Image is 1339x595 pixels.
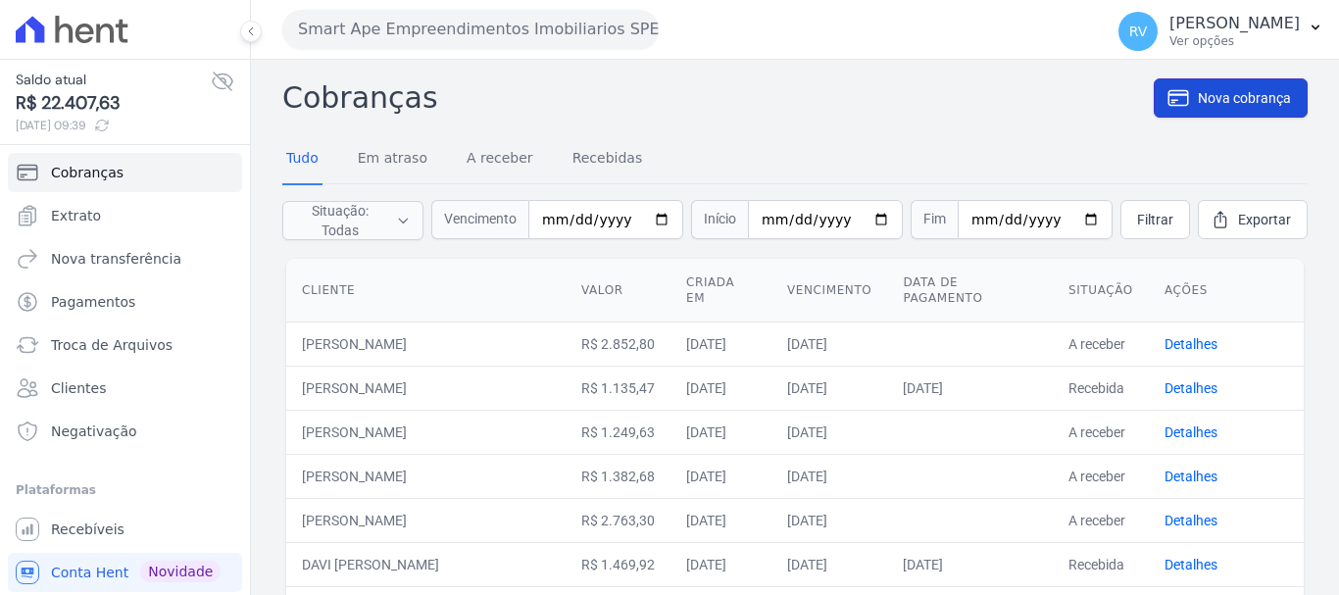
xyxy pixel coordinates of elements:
a: Conta Hent Novidade [8,553,242,592]
a: Troca de Arquivos [8,325,242,365]
td: Recebida [1053,366,1149,410]
td: [DATE] [887,366,1053,410]
p: [PERSON_NAME] [1169,14,1300,33]
td: R$ 1.382,68 [566,454,670,498]
td: [DATE] [670,454,771,498]
a: Nova transferência [8,239,242,278]
td: R$ 2.763,30 [566,498,670,542]
a: Filtrar [1120,200,1190,239]
a: A receber [463,134,537,185]
td: [DATE] [771,542,887,586]
span: R$ 22.407,63 [16,90,211,117]
a: Negativação [8,412,242,451]
th: Ações [1149,259,1304,322]
td: [DATE] [771,454,887,498]
span: Clientes [51,378,106,398]
td: R$ 1.135,47 [566,366,670,410]
span: Fim [911,200,958,239]
td: A receber [1053,322,1149,366]
h2: Cobranças [282,75,1154,120]
td: A receber [1053,498,1149,542]
td: A receber [1053,454,1149,498]
a: Detalhes [1165,336,1217,352]
td: [PERSON_NAME] [286,322,566,366]
button: RV [PERSON_NAME] Ver opções [1103,4,1339,59]
span: [DATE] 09:39 [16,117,211,134]
span: Conta Hent [51,563,128,582]
span: Vencimento [431,200,528,239]
td: DAVI [PERSON_NAME] [286,542,566,586]
a: Nova cobrança [1154,78,1308,118]
span: Negativação [51,421,137,441]
a: Clientes [8,369,242,408]
a: Pagamentos [8,282,242,322]
a: Exportar [1198,200,1308,239]
span: Extrato [51,206,101,225]
span: Saldo atual [16,70,211,90]
span: Filtrar [1137,210,1173,229]
th: Valor [566,259,670,322]
td: [DATE] [670,366,771,410]
span: Cobranças [51,163,124,182]
td: [DATE] [670,542,771,586]
td: [DATE] [771,322,887,366]
button: Smart Ape Empreendimentos Imobiliarios SPE LTDA [282,10,659,49]
span: Pagamentos [51,292,135,312]
a: Detalhes [1165,469,1217,484]
th: Vencimento [771,259,887,322]
a: Detalhes [1165,513,1217,528]
td: [DATE] [670,498,771,542]
a: Recebíveis [8,510,242,549]
div: Plataformas [16,478,234,502]
span: Início [691,200,748,239]
td: A receber [1053,410,1149,454]
td: [DATE] [887,542,1053,586]
span: Situação: Todas [295,201,384,240]
th: Data de pagamento [887,259,1053,322]
td: [PERSON_NAME] [286,454,566,498]
td: [PERSON_NAME] [286,498,566,542]
th: Cliente [286,259,566,322]
th: Situação [1053,259,1149,322]
p: Ver opções [1169,33,1300,49]
span: RV [1129,25,1148,38]
a: Extrato [8,196,242,235]
a: Detalhes [1165,424,1217,440]
a: Em atraso [354,134,431,185]
span: Recebíveis [51,520,124,539]
td: R$ 1.469,92 [566,542,670,586]
td: [DATE] [771,498,887,542]
td: [DATE] [771,410,887,454]
td: R$ 1.249,63 [566,410,670,454]
span: Troca de Arquivos [51,335,173,355]
a: Cobranças [8,153,242,192]
td: R$ 2.852,80 [566,322,670,366]
a: Recebidas [569,134,647,185]
span: Exportar [1238,210,1291,229]
a: Detalhes [1165,380,1217,396]
span: Novidade [140,561,221,582]
button: Situação: Todas [282,201,423,240]
td: Recebida [1053,542,1149,586]
td: [DATE] [670,410,771,454]
th: Criada em [670,259,771,322]
td: [DATE] [670,322,771,366]
a: Detalhes [1165,557,1217,572]
a: Tudo [282,134,322,185]
span: Nova cobrança [1198,88,1291,108]
span: Nova transferência [51,249,181,269]
td: [DATE] [771,366,887,410]
td: [PERSON_NAME] [286,366,566,410]
td: [PERSON_NAME] [286,410,566,454]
